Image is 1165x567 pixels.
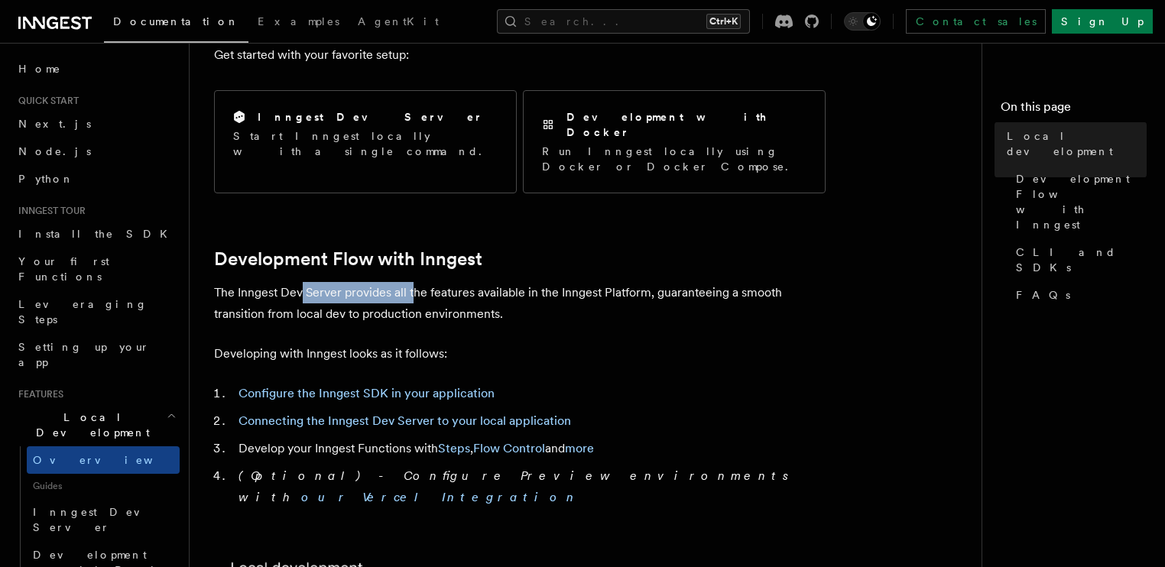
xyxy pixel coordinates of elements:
[1010,238,1147,281] a: CLI and SDKs
[497,9,750,34] button: Search...Ctrl+K
[233,128,498,159] p: Start Inngest locally with a single command.
[18,228,177,240] span: Install the SDK
[1001,122,1147,165] a: Local development
[214,343,826,364] p: Developing with Inngest looks as it follows:
[12,248,180,290] a: Your first Functions
[1052,9,1153,34] a: Sign Up
[1010,165,1147,238] a: Development Flow with Inngest
[234,438,826,459] li: Develop your Inngest Functions with , and
[12,403,180,446] button: Local Development
[18,145,91,157] span: Node.js
[438,441,470,455] a: Steps
[473,441,545,455] a: Flow Control
[12,165,180,193] a: Python
[1016,245,1147,275] span: CLI and SDKs
[214,248,482,270] a: Development Flow with Inngest
[248,5,349,41] a: Examples
[542,144,806,174] p: Run Inngest locally using Docker or Docker Compose.
[523,90,826,193] a: Development with DockerRun Inngest locally using Docker or Docker Compose.
[844,12,881,31] button: Toggle dark mode
[12,95,79,107] span: Quick start
[18,298,148,326] span: Leveraging Steps
[18,341,150,368] span: Setting up your app
[33,454,190,466] span: Overview
[18,61,61,76] span: Home
[12,205,86,217] span: Inngest tour
[258,109,483,125] h2: Inngest Dev Server
[565,441,594,455] a: more
[12,55,180,83] a: Home
[27,446,180,474] a: Overview
[18,173,74,185] span: Python
[1016,287,1070,303] span: FAQs
[12,220,180,248] a: Install the SDK
[214,90,517,193] a: Inngest Dev ServerStart Inngest locally with a single command.
[906,9,1046,34] a: Contact sales
[349,5,448,41] a: AgentKit
[358,15,439,28] span: AgentKit
[12,290,180,333] a: Leveraging Steps
[1016,171,1147,232] span: Development Flow with Inngest
[12,138,180,165] a: Node.js
[214,44,826,66] p: Get started with your favorite setup:
[18,118,91,130] span: Next.js
[566,109,806,140] h2: Development with Docker
[214,282,826,325] p: The Inngest Dev Server provides all the features available in the Inngest Platform, guaranteeing ...
[1010,281,1147,309] a: FAQs
[27,498,180,541] a: Inngest Dev Server
[27,474,180,498] span: Guides
[1001,98,1147,122] h4: On this page
[18,255,109,283] span: Your first Functions
[33,506,164,533] span: Inngest Dev Server
[1007,128,1147,159] span: Local development
[239,386,495,400] a: Configure the Inngest SDK in your application
[12,388,63,400] span: Features
[113,15,239,28] span: Documentation
[239,468,797,504] em: (Optional) - Configure Preview environments with
[239,413,571,428] a: Connecting the Inngest Dev Server to your local application
[12,333,180,376] a: Setting up your app
[706,14,741,29] kbd: Ctrl+K
[12,110,180,138] a: Next.js
[301,490,579,504] a: our Vercel Integration
[258,15,339,28] span: Examples
[12,410,167,440] span: Local Development
[104,5,248,43] a: Documentation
